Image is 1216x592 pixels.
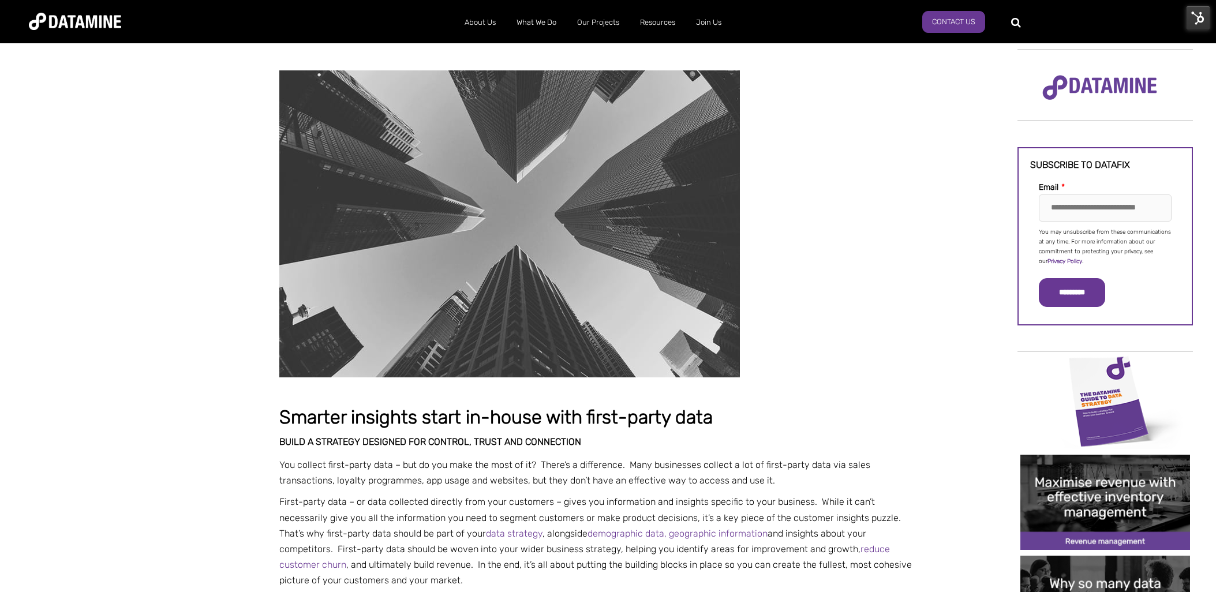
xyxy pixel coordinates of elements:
span: Build a strategy designed for control, trust and connection [279,436,581,447]
img: Datamine [29,13,121,30]
img: HubSpot Tools Menu Toggle [1186,6,1210,30]
p: First-party data – or data collected directly from your customers – gives you information and ins... [279,494,914,588]
span: Smarter insights start in-house with first-party data [279,406,713,428]
p: You may unsubscribe from these communications at any time. For more information about our commitm... [1039,227,1172,267]
img: 20250408 Maximise revenue with effective inventory management-1 [1020,455,1190,550]
img: Data Strategy Cover thumbnail [1020,353,1190,448]
p: You collect first-party data – but do you make the most of it? There’s a difference. Many busines... [279,457,914,488]
h3: Subscribe to datafix [1030,160,1180,170]
a: Our Projects [567,8,630,38]
img: 20250915 Smarter insights start in-house with first-party data [279,70,740,377]
img: Datamine Logo No Strapline - Purple [1035,68,1165,108]
span: Email [1039,182,1058,192]
a: Privacy Policy [1047,258,1082,265]
a: About Us [454,8,506,38]
a: Join Us [686,8,732,38]
a: demographic data, geographic information [588,528,768,539]
a: Resources [630,8,686,38]
a: What We Do [506,8,567,38]
a: data strategy [486,528,542,539]
a: Contact Us [922,11,985,33]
